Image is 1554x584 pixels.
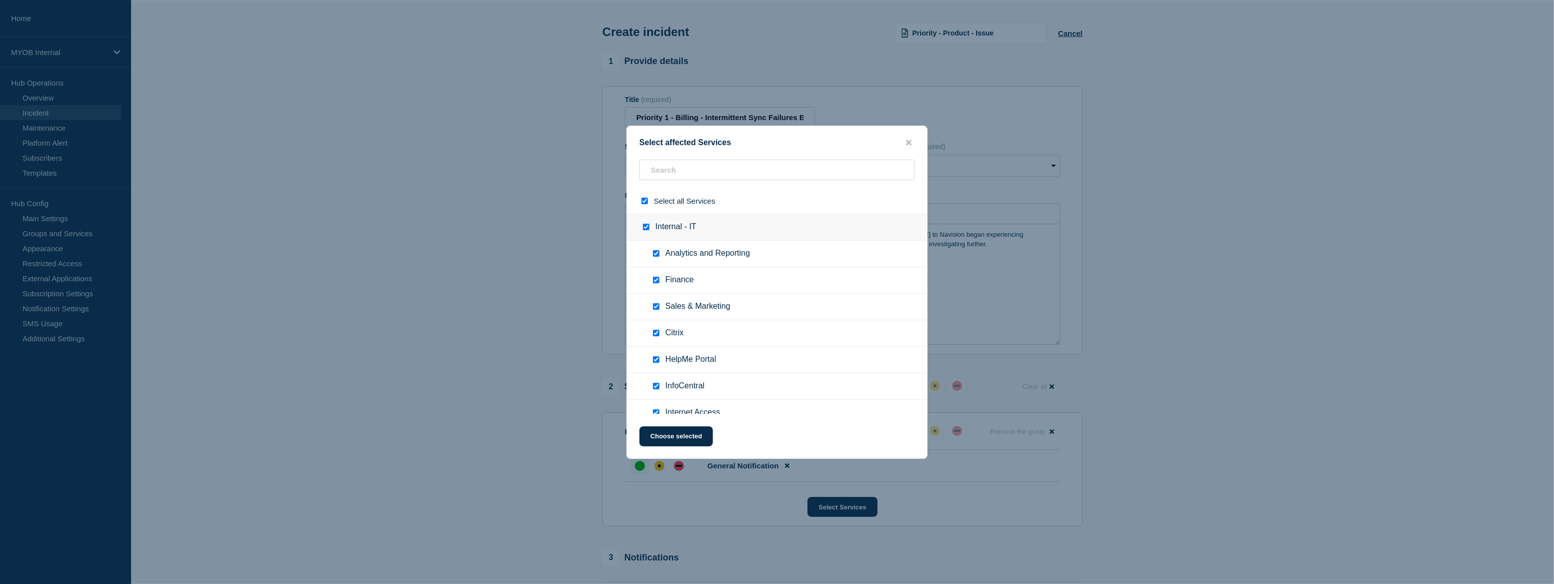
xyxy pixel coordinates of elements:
[627,214,927,241] div: Internal - IT
[643,224,649,230] input: Internal - IT checkbox
[653,303,659,310] input: Sales & Marketing checkbox
[641,198,648,204] input: select all checkbox
[653,383,659,389] input: InfoCentral checkbox
[665,275,694,285] span: Finance
[653,356,659,363] input: HelpMe Portal checkbox
[665,355,716,365] span: HelpMe Portal
[653,330,659,336] input: Citrix checkbox
[653,277,659,283] input: Finance checkbox
[627,138,927,148] div: Select affected Services
[654,197,715,205] span: Select all Services
[653,250,659,257] input: Analytics and Reporting checkbox
[653,409,659,416] input: Internet Access checkbox
[665,408,720,418] span: Internet Access
[639,426,713,446] button: Choose selected
[903,138,915,148] button: close button
[665,249,750,259] span: Analytics and Reporting
[665,302,730,312] span: Sales & Marketing
[665,328,683,338] span: Citrix
[665,381,704,391] span: InfoCentral
[639,160,915,180] input: Search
